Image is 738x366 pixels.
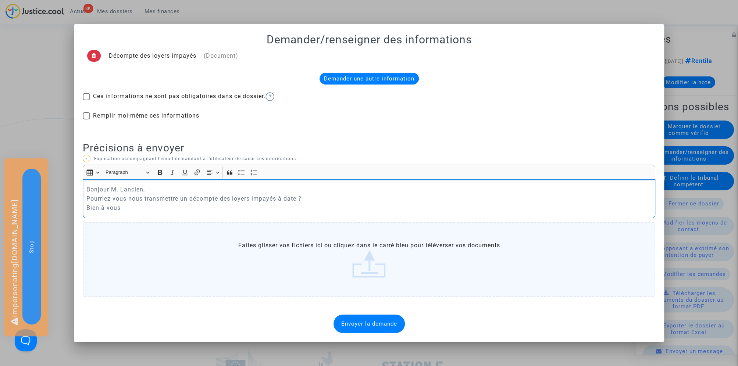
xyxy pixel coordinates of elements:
[85,157,88,161] span: ?
[83,33,656,46] h1: Demander/renseigner des informations
[93,111,199,120] span: Remplir moi-même ces informations
[93,92,274,101] span: Ces informations ne sont pas obligatoires dans ce dossier.
[102,166,153,178] button: Paragraph
[105,46,200,65] td: Décompte des loyers impayés
[320,73,419,85] div: Demander une autre information
[15,329,37,351] iframe: Help Scout Beacon - Open
[4,158,48,336] div: Impersonating
[28,240,35,253] span: Stop
[86,185,651,212] p: Bonjour M. Lancien, Pourriez-vous nous transmettre un décompte des loyers impayés à date ? Bien à...
[106,168,144,177] span: Paragraph
[200,46,242,65] td: (Document)
[341,320,397,327] span: Envoyer la demande
[83,141,656,154] h2: Précisions à envoyer
[265,92,274,101] img: help.svg
[83,165,656,179] div: Editor toolbar
[83,179,656,218] div: Rich Text Editor, main
[83,154,656,164] p: Explication accompagnant l'email demandant à l'utilisateur de saisir ces informations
